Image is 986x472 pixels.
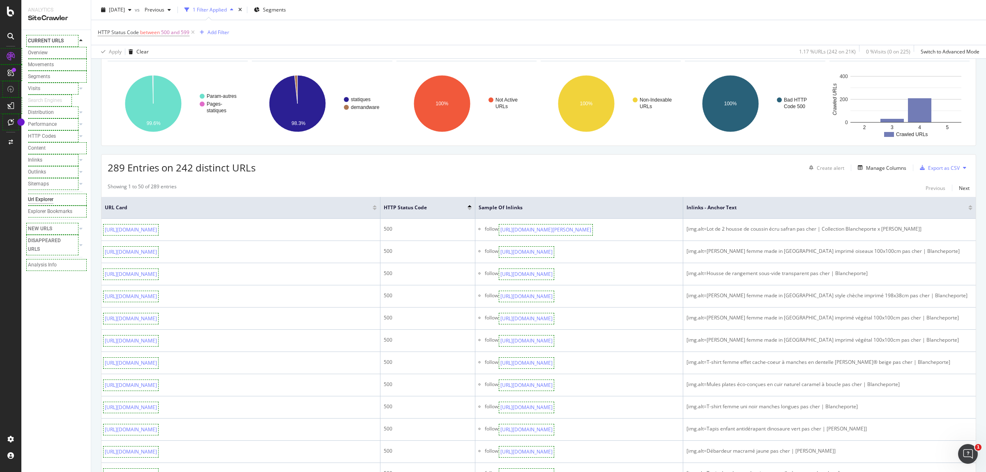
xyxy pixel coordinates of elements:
[251,3,289,16] button: Segments
[28,37,64,45] div: CURRENT URLS
[687,204,956,211] span: Inlinks - Anchor Text
[28,14,84,23] div: SiteCrawler
[207,29,229,36] div: Add Filter
[485,359,498,367] div: follow
[958,444,978,464] iframe: Intercom live chat
[207,93,237,99] text: Param-autres
[28,132,56,141] div: HTTP Codes
[28,180,49,188] div: Sitemaps
[500,226,591,234] a: [URL][DOMAIN_NAME][PERSON_NAME]
[485,248,498,256] div: follow
[485,403,498,412] div: follow
[891,125,894,130] text: 3
[384,359,472,366] div: 500
[28,108,77,117] a: Distribution
[640,97,672,103] text: Non-Indexable
[959,185,970,192] div: Next
[839,74,848,79] text: 400
[928,164,960,171] div: Export as CSV
[207,108,226,113] text: statiques
[28,236,77,254] a: DISAPPEARED URLS
[28,180,77,188] a: Sitemaps
[580,101,592,106] text: 100%
[435,101,448,106] text: 100%
[896,132,928,137] text: Crawled URLs
[495,104,508,109] text: URLs
[500,292,553,301] a: [URL][DOMAIN_NAME]
[147,120,161,126] text: 99.6%
[28,96,70,105] a: Search Engines
[384,204,455,211] span: HTTP Status Code
[485,314,498,323] div: follow
[384,425,472,433] div: 500
[832,83,837,115] text: Crawled URLs
[685,68,824,139] div: A chart.
[918,125,921,130] text: 4
[135,6,141,13] span: vs
[98,45,122,58] button: Apply
[917,45,979,58] button: Switch to Advanced Mode
[384,381,472,388] div: 500
[140,29,160,36] span: between
[687,381,972,388] div: [img.alt=Mules plates éco-conçues en cuir naturel caramel à boucle pas cher | Blancheporte]
[829,68,968,139] svg: A chart.
[28,144,85,153] a: Content
[108,161,256,174] span: 289 Entries on 242 distinct URLs
[141,6,164,13] span: Previous
[263,6,286,13] span: Segments
[105,403,157,412] a: [URL][DOMAIN_NAME]
[687,447,972,455] div: [img.alt=Débardeur macramé jaune pas cher | [PERSON_NAME]]
[105,248,157,256] a: [URL][DOMAIN_NAME]
[28,60,85,69] a: Movements
[917,161,960,174] button: Export as CSV
[28,261,57,269] div: Analysis Info
[28,224,52,233] div: NEW URLS
[207,101,222,107] text: Pages-
[500,381,553,389] a: [URL][DOMAIN_NAME]
[485,447,498,456] div: follow
[784,97,807,103] text: Bad HTTP
[485,292,498,301] div: follow
[863,125,866,130] text: 2
[196,28,229,37] button: Add Filter
[784,104,805,109] text: Code 500
[28,156,42,164] div: Inlinks
[28,236,69,254] div: DISAPPEARED URLS
[806,161,844,174] button: Create alert
[479,204,668,211] span: Sample of Inlinks
[485,270,498,278] div: follow
[109,6,125,13] span: 2025 Aug. 21st
[799,48,856,55] div: 1.17 % URLs ( 242 on 21K )
[109,48,122,55] div: Apply
[28,120,77,129] a: Performance
[28,195,53,204] div: Url Explorer
[108,183,177,193] div: Showing 1 to 50 of 289 entries
[541,68,680,139] svg: A chart.
[855,163,906,173] button: Manage Columns
[28,224,77,233] a: NEW URLS
[687,425,972,433] div: [img.alt=Tapis enfant antidérapant dinosaure vert pas cher | [PERSON_NAME]]
[384,403,472,410] div: 500
[384,225,472,233] div: 500
[28,168,77,176] a: Outlinks
[28,49,85,57] a: Overview
[687,314,972,322] div: [img.alt=[PERSON_NAME] femme made in [GEOGRAPHIC_DATA] imprimé végétal 100x100cm pas cher | Blanc...
[237,6,244,14] div: times
[495,97,518,103] text: Not Active
[724,101,737,106] text: 100%
[351,104,380,110] text: demandware
[28,168,46,176] div: Outlinks
[28,132,77,141] a: HTTP Codes
[108,68,246,139] svg: A chart.
[687,336,972,344] div: [img.alt=[PERSON_NAME] femme made in [GEOGRAPHIC_DATA] imprimé végétal 100x100cm pas cher | Blanc...
[384,447,472,455] div: 500
[193,6,227,13] div: 1 Filter Applied
[292,120,306,126] text: 98.3%
[28,72,50,81] div: Segments
[141,3,174,16] button: Previous
[384,336,472,344] div: 500
[926,185,945,192] div: Previous
[975,444,981,451] span: 1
